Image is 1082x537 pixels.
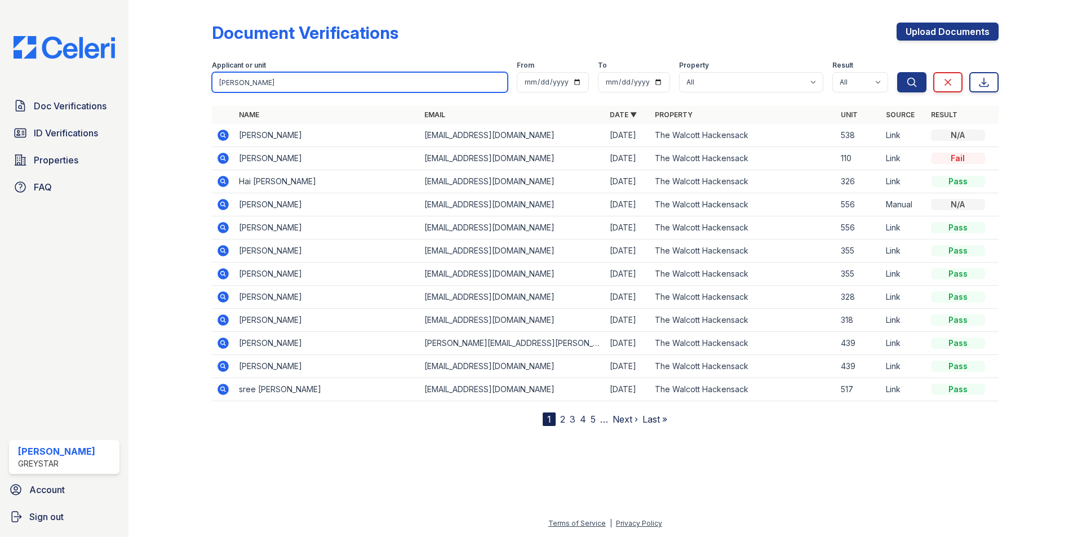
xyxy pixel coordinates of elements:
td: 355 [836,263,881,286]
td: Link [881,286,926,309]
div: [PERSON_NAME] [18,445,95,458]
a: Date ▼ [610,110,637,119]
td: 439 [836,332,881,355]
td: The Walcott Hackensack [650,263,836,286]
td: [PERSON_NAME] [234,286,420,309]
a: Source [886,110,915,119]
td: 556 [836,193,881,216]
a: Name [239,110,259,119]
a: 2 [560,414,565,425]
td: 110 [836,147,881,170]
td: 318 [836,309,881,332]
span: Sign out [29,510,64,523]
a: 3 [570,414,575,425]
button: Sign out [5,505,124,528]
td: Link [881,147,926,170]
td: Link [881,309,926,332]
td: Link [881,332,926,355]
td: [PERSON_NAME] [234,124,420,147]
td: [PERSON_NAME] [234,332,420,355]
td: Link [881,378,926,401]
span: Account [29,483,65,496]
td: Link [881,170,926,193]
td: The Walcott Hackensack [650,147,836,170]
span: ID Verifications [34,126,98,140]
td: [PERSON_NAME] [234,147,420,170]
td: Hai [PERSON_NAME] [234,170,420,193]
td: [DATE] [605,263,650,286]
td: 328 [836,286,881,309]
label: From [517,61,534,70]
td: 326 [836,170,881,193]
a: Property [655,110,693,119]
a: 4 [580,414,586,425]
td: [EMAIL_ADDRESS][DOMAIN_NAME] [420,193,605,216]
div: Pass [931,222,985,233]
td: [DATE] [605,193,650,216]
a: Doc Verifications [9,95,119,117]
td: [DATE] [605,332,650,355]
a: Last » [642,414,667,425]
td: The Walcott Hackensack [650,332,836,355]
td: 538 [836,124,881,147]
td: [DATE] [605,309,650,332]
td: [PERSON_NAME] [234,193,420,216]
a: FAQ [9,176,119,198]
span: Doc Verifications [34,99,107,113]
span: FAQ [34,180,52,194]
td: Link [881,239,926,263]
td: Link [881,216,926,239]
a: ID Verifications [9,122,119,144]
td: [DATE] [605,124,650,147]
div: Pass [931,245,985,256]
div: N/A [931,199,985,210]
td: [DATE] [605,378,650,401]
label: To [598,61,607,70]
div: N/A [931,130,985,141]
td: Link [881,355,926,378]
td: [EMAIL_ADDRESS][DOMAIN_NAME] [420,239,605,263]
div: Pass [931,268,985,279]
td: The Walcott Hackensack [650,193,836,216]
td: The Walcott Hackensack [650,216,836,239]
td: [PERSON_NAME] [234,216,420,239]
td: [DATE] [605,147,650,170]
td: [PERSON_NAME] [234,309,420,332]
a: Unit [841,110,858,119]
td: [DATE] [605,216,650,239]
a: Result [931,110,957,119]
a: Next › [613,414,638,425]
td: 556 [836,216,881,239]
label: Applicant or unit [212,61,266,70]
div: Pass [931,314,985,326]
a: Account [5,478,124,501]
div: Pass [931,338,985,349]
td: [EMAIL_ADDRESS][DOMAIN_NAME] [420,147,605,170]
td: sree [PERSON_NAME] [234,378,420,401]
td: [PERSON_NAME] [234,239,420,263]
label: Property [679,61,709,70]
td: Link [881,263,926,286]
td: [EMAIL_ADDRESS][DOMAIN_NAME] [420,309,605,332]
div: Pass [931,361,985,372]
a: Properties [9,149,119,171]
td: [PERSON_NAME] [234,355,420,378]
td: The Walcott Hackensack [650,286,836,309]
a: Privacy Policy [616,519,662,527]
td: [EMAIL_ADDRESS][DOMAIN_NAME] [420,124,605,147]
input: Search by name, email, or unit number [212,72,508,92]
div: Pass [931,384,985,395]
td: Manual [881,193,926,216]
td: [PERSON_NAME] [234,263,420,286]
a: Terms of Service [548,519,606,527]
td: [PERSON_NAME][EMAIL_ADDRESS][PERSON_NAME][DOMAIN_NAME] [420,332,605,355]
div: Pass [931,291,985,303]
td: [DATE] [605,355,650,378]
div: 1 [543,412,556,426]
td: [EMAIL_ADDRESS][DOMAIN_NAME] [420,263,605,286]
div: | [610,519,612,527]
td: Link [881,124,926,147]
td: The Walcott Hackensack [650,124,836,147]
td: The Walcott Hackensack [650,239,836,263]
td: 355 [836,239,881,263]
